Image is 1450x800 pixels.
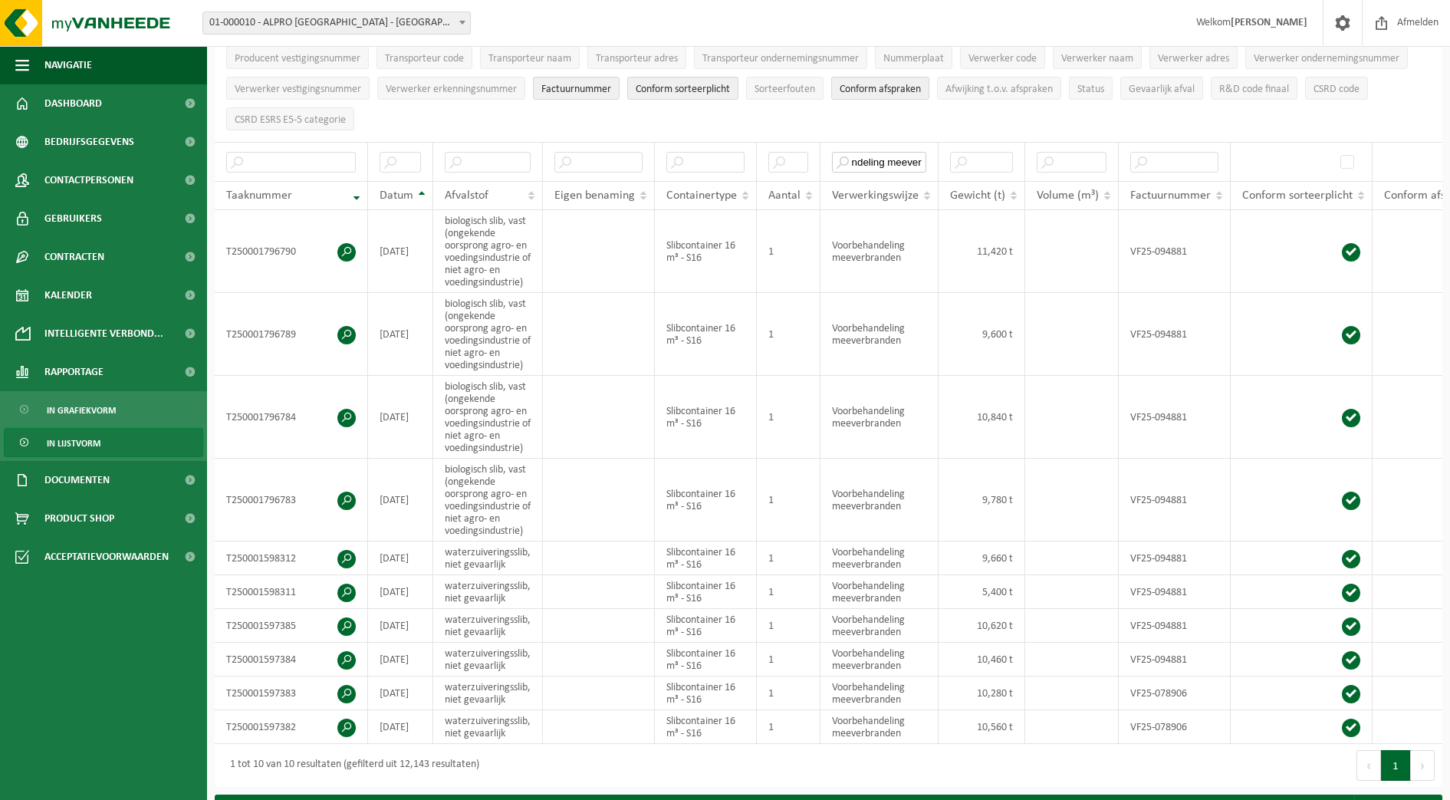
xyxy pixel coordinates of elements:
[1119,210,1231,293] td: VF25-094881
[368,542,433,575] td: [DATE]
[368,643,433,677] td: [DATE]
[1120,77,1203,100] button: Gevaarlijk afval : Activate to sort
[1356,750,1381,781] button: Previous
[1305,77,1368,100] button: CSRD codeCSRD code: Activate to sort
[939,542,1025,575] td: 9,660 t
[655,542,757,575] td: Slibcontainer 16 m³ - S16
[433,643,543,677] td: waterzuiveringsslib, niet gevaarlijk
[968,53,1037,64] span: Verwerker code
[831,77,929,100] button: Conform afspraken : Activate to sort
[44,276,92,314] span: Kalender
[945,84,1053,95] span: Afwijking t.o.v. afspraken
[1219,84,1289,95] span: R&D code finaal
[1119,710,1231,744] td: VF25-078906
[1061,53,1133,64] span: Verwerker naam
[368,459,433,542] td: [DATE]
[939,293,1025,376] td: 9,600 t
[939,643,1025,677] td: 10,460 t
[655,710,757,744] td: Slibcontainer 16 m³ - S16
[655,575,757,609] td: Slibcontainer 16 m³ - S16
[939,710,1025,744] td: 10,560 t
[702,53,859,64] span: Transporteur ondernemingsnummer
[655,643,757,677] td: Slibcontainer 16 m³ - S16
[768,189,801,202] span: Aantal
[820,293,939,376] td: Voorbehandeling meeverbranden
[533,77,620,100] button: FactuurnummerFactuurnummer: Activate to sort
[215,609,368,643] td: T250001597385
[636,84,730,95] span: Conform sorteerplicht
[1119,575,1231,609] td: VF25-094881
[820,210,939,293] td: Voorbehandeling meeverbranden
[554,189,635,202] span: Eigen benaming
[655,376,757,459] td: Slibcontainer 16 m³ - S16
[215,376,368,459] td: T250001796784
[1242,189,1353,202] span: Conform sorteerplicht
[215,575,368,609] td: T250001598311
[655,609,757,643] td: Slibcontainer 16 m³ - S16
[757,710,820,744] td: 1
[215,542,368,575] td: T250001598312
[939,677,1025,710] td: 10,280 t
[222,752,479,779] div: 1 tot 10 van 10 resultaten (gefilterd uit 12,143 resultaten)
[202,12,471,35] span: 01-000010 - ALPRO NV - WEVELGEM
[44,161,133,199] span: Contactpersonen
[235,114,346,126] span: CSRD ESRS E5-5 categorie
[47,429,100,458] span: In lijstvorm
[203,12,470,34] span: 01-000010 - ALPRO NV - WEVELGEM
[377,77,525,100] button: Verwerker erkenningsnummerVerwerker erkenningsnummer: Activate to sort
[939,459,1025,542] td: 9,780 t
[1119,677,1231,710] td: VF25-078906
[883,53,944,64] span: Nummerplaat
[757,609,820,643] td: 1
[875,46,952,69] button: NummerplaatNummerplaat: Activate to sort
[820,575,939,609] td: Voorbehandeling meeverbranden
[757,210,820,293] td: 1
[840,84,921,95] span: Conform afspraken
[655,293,757,376] td: Slibcontainer 16 m³ - S16
[655,459,757,542] td: Slibcontainer 16 m³ - S16
[433,575,543,609] td: waterzuiveringsslib, niet gevaarlijk
[1254,53,1399,64] span: Verwerker ondernemingsnummer
[368,710,433,744] td: [DATE]
[1231,17,1307,28] strong: [PERSON_NAME]
[541,84,611,95] span: Factuurnummer
[433,210,543,293] td: biologisch slib, vast (ongekende oorsprong agro- en voedingsindustrie of niet agro- en voedingsin...
[1245,46,1408,69] button: Verwerker ondernemingsnummerVerwerker ondernemingsnummer: Activate to sort
[44,314,163,353] span: Intelligente verbond...
[960,46,1045,69] button: Verwerker codeVerwerker code: Activate to sort
[757,542,820,575] td: 1
[226,77,370,100] button: Verwerker vestigingsnummerVerwerker vestigingsnummer: Activate to sort
[757,643,820,677] td: 1
[757,575,820,609] td: 1
[1119,542,1231,575] td: VF25-094881
[385,53,464,64] span: Transporteur code
[433,609,543,643] td: waterzuiveringsslib, niet gevaarlijk
[1119,459,1231,542] td: VF25-094881
[1129,84,1195,95] span: Gevaarlijk afval
[44,199,102,238] span: Gebruikers
[1149,46,1238,69] button: Verwerker adresVerwerker adres: Activate to sort
[226,107,354,130] button: CSRD ESRS E5-5 categorieCSRD ESRS E5-5 categorie: Activate to sort
[1411,750,1435,781] button: Next
[1119,609,1231,643] td: VF25-094881
[368,293,433,376] td: [DATE]
[746,77,824,100] button: SorteerfoutenSorteerfouten: Activate to sort
[368,575,433,609] td: [DATE]
[666,189,737,202] span: Containertype
[1314,84,1360,95] span: CSRD code
[820,376,939,459] td: Voorbehandeling meeverbranden
[820,542,939,575] td: Voorbehandeling meeverbranden
[1158,53,1229,64] span: Verwerker adres
[445,189,488,202] span: Afvalstof
[596,53,678,64] span: Transporteur adres
[1077,84,1104,95] span: Status
[939,376,1025,459] td: 10,840 t
[376,46,472,69] button: Transporteur codeTransporteur code: Activate to sort
[44,238,104,276] span: Contracten
[757,459,820,542] td: 1
[368,376,433,459] td: [DATE]
[1211,77,1297,100] button: R&D code finaalR&amp;D code finaal: Activate to sort
[488,53,571,64] span: Transporteur naam
[433,677,543,710] td: waterzuiveringsslib, niet gevaarlijk
[44,538,169,576] span: Acceptatievoorwaarden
